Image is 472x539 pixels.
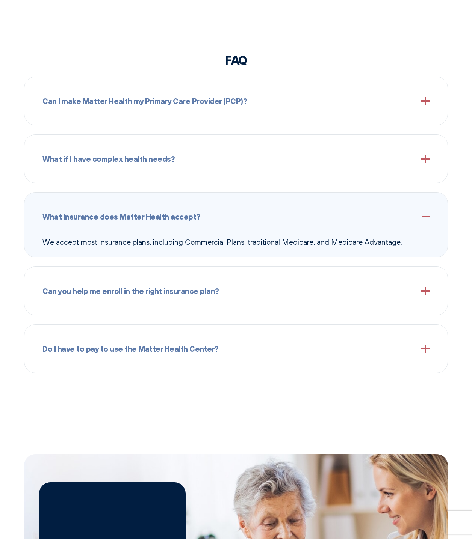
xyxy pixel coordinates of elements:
p: We accept most insurance plans, including Commercial Plans, traditional Medicare, and Medicare Ad... [42,236,430,248]
span: Can you help me enroll in the right insurance plan? [42,285,219,297]
span: What insurance does Matter Health accept? [42,211,200,223]
span: What if I have complex health needs? [42,153,175,165]
span: Do I have to pay to use the Matter Health Center? [42,343,219,355]
span: Can I make Matter Health my Primary Care Provider (PCP)? [42,95,247,107]
h2: FAQ [24,53,448,67]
